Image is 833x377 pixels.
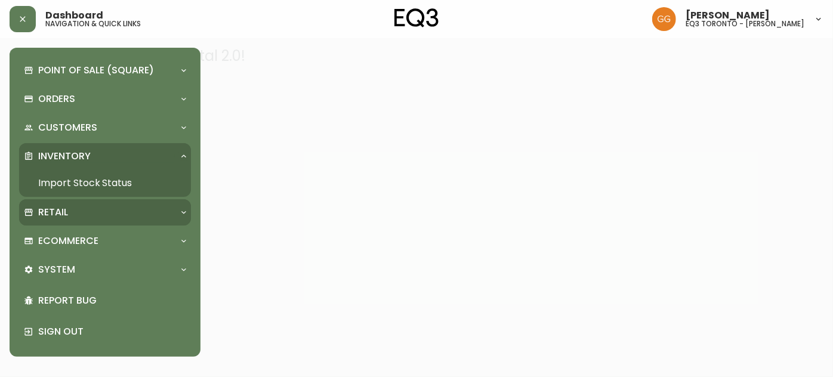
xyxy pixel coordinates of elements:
[19,199,191,225] div: Retail
[19,143,191,169] div: Inventory
[686,11,770,20] span: [PERSON_NAME]
[686,20,804,27] h5: eq3 toronto - [PERSON_NAME]
[45,11,103,20] span: Dashboard
[19,115,191,141] div: Customers
[19,86,191,112] div: Orders
[38,294,186,307] p: Report Bug
[19,257,191,283] div: System
[38,92,75,106] p: Orders
[38,263,75,276] p: System
[38,121,97,134] p: Customers
[38,150,91,163] p: Inventory
[652,7,676,31] img: dbfc93a9366efef7dcc9a31eef4d00a7
[394,8,439,27] img: logo
[45,20,141,27] h5: navigation & quick links
[38,325,186,338] p: Sign Out
[19,316,191,347] div: Sign Out
[19,57,191,84] div: Point of Sale (Square)
[38,234,98,248] p: Ecommerce
[38,64,154,77] p: Point of Sale (Square)
[19,285,191,316] div: Report Bug
[19,169,191,197] a: Import Stock Status
[19,228,191,254] div: Ecommerce
[38,206,68,219] p: Retail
